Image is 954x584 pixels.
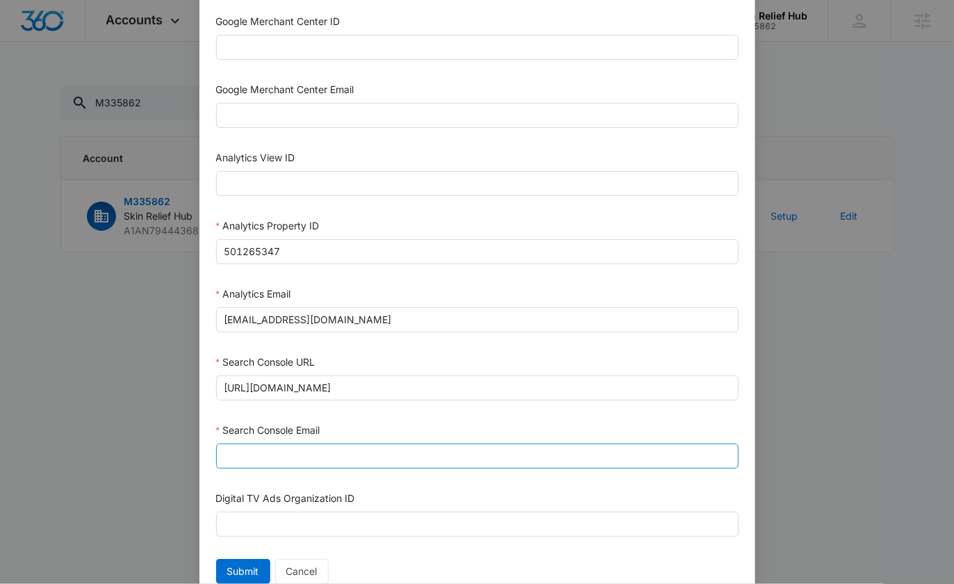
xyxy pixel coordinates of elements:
button: Cancel [275,559,329,584]
label: Analytics Property ID [216,220,319,232]
span: Submit [227,564,259,579]
input: Search Console Email [216,444,739,469]
input: Analytics Email [216,307,739,332]
label: Search Console URL [216,356,315,368]
span: Cancel [286,564,318,579]
label: Analytics Email [216,288,290,300]
label: Google Merchant Center Email [216,83,354,95]
input: Digital TV Ads Organization ID [216,512,739,537]
button: Submit [216,559,270,584]
label: Analytics View ID [216,152,295,163]
input: Google Merchant Center Email [216,103,739,128]
input: Analytics Property ID [216,239,739,264]
input: Google Merchant Center ID [216,35,739,60]
label: Google Merchant Center ID [216,15,340,27]
input: Search Console URL [216,375,739,400]
label: Digital TV Ads Organization ID [216,492,355,504]
input: Analytics View ID [216,171,739,196]
label: Search Console Email [216,424,320,436]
